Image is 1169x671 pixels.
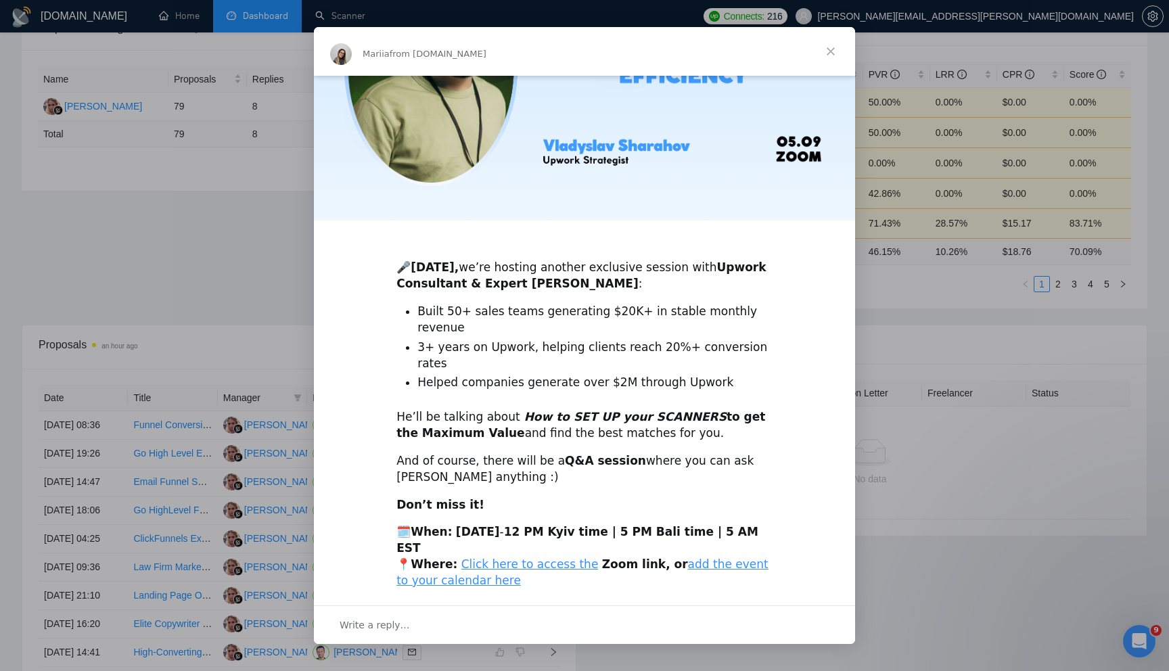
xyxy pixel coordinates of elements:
[396,498,484,511] b: Don’t miss it!
[396,453,773,486] div: And of course, there will be a where you can ask [PERSON_NAME] anything :)
[411,557,457,571] b: Where:
[396,409,773,442] div: He’ll be talking about and find the best matches for you.
[396,525,758,555] b: 12 PM Kyiv time | 5 PM Bali time | 5 AM EST
[396,244,773,292] div: 🎤 we’re hosting another exclusive session with :
[340,616,410,634] span: Write a reply…
[363,49,390,59] span: Mariia
[396,524,773,588] div: 🗓️ - 📍
[461,557,599,571] a: Click here to access the
[565,454,646,467] b: Q&A session
[806,27,855,76] span: Close
[396,410,765,440] b: to get the Maximum Value
[602,557,688,571] b: Zoom link, or
[417,340,773,372] li: 3+ years on Upwork, helping clients reach 20%+ conversion rates
[524,410,727,423] i: How to SET UP your SCANNERS
[411,260,459,274] b: [DATE],
[396,557,769,587] a: add the event to your calendar here
[411,525,452,538] b: When:
[390,49,486,59] span: from [DOMAIN_NAME]
[330,43,352,65] img: Profile image for Mariia
[314,605,855,644] div: Open conversation and reply
[417,375,773,391] li: Helped companies generate over $2M through Upwork
[417,304,773,336] li: Built 50+ sales teams generating $20K+ in stable monthly revenue
[456,525,500,538] b: [DATE]
[396,260,766,290] b: Upwork Consultant & Expert [PERSON_NAME]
